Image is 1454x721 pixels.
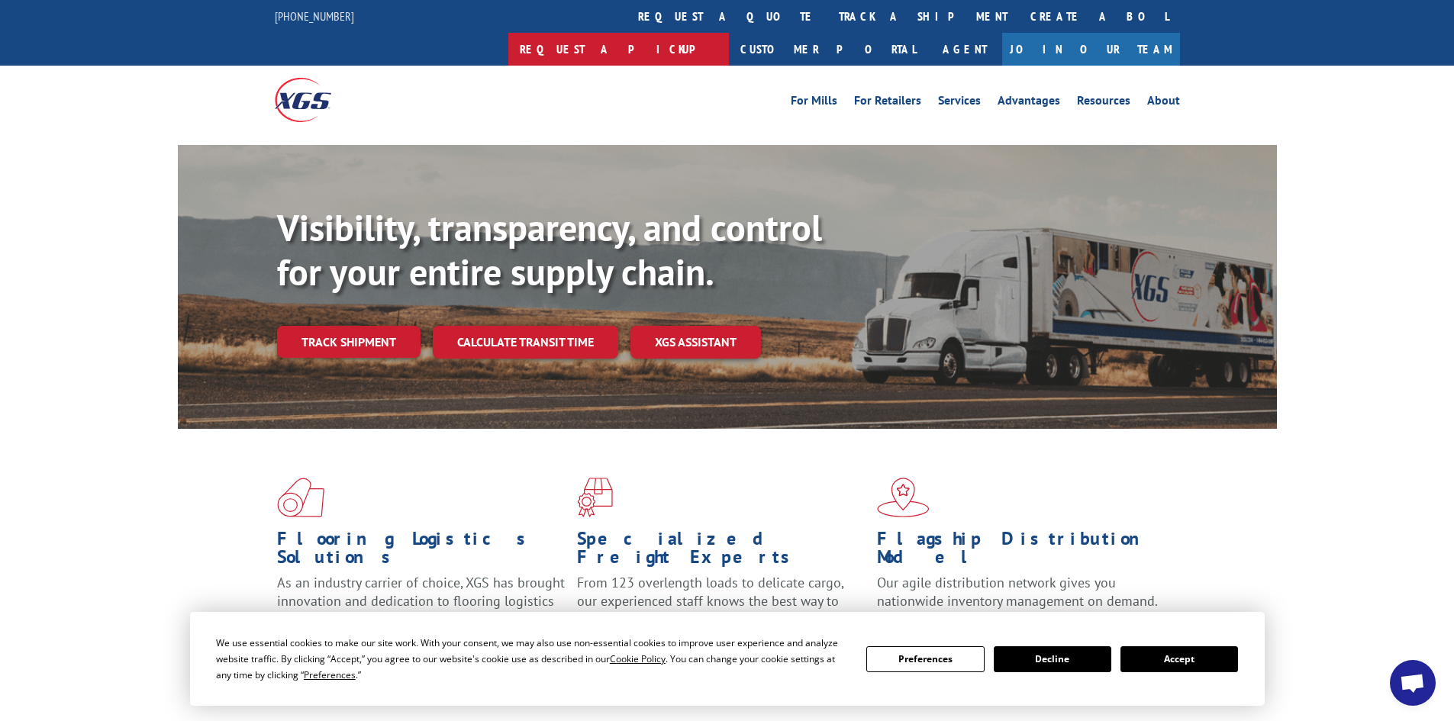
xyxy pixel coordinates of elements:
div: We use essential cookies to make our site work. With your consent, we may also use non-essential ... [216,635,848,683]
a: Customer Portal [729,33,927,66]
a: For Mills [791,95,837,111]
a: About [1147,95,1180,111]
a: [PHONE_NUMBER] [275,8,354,24]
a: XGS ASSISTANT [630,326,761,359]
a: Request a pickup [508,33,729,66]
img: xgs-icon-total-supply-chain-intelligence-red [277,478,324,517]
a: Open chat [1390,660,1436,706]
a: Agent [927,33,1002,66]
button: Preferences [866,646,984,672]
h1: Specialized Freight Experts [577,529,866,574]
img: xgs-icon-flagship-distribution-model-red [877,478,930,517]
div: Cookie Consent Prompt [190,612,1265,706]
a: Calculate transit time [433,326,618,359]
span: Our agile distribution network gives you nationwide inventory management on demand. [877,574,1158,610]
span: Cookie Policy [610,652,666,665]
a: Track shipment [277,326,421,358]
h1: Flagship Distribution Model [877,529,1165,574]
img: xgs-icon-focused-on-flooring-red [577,478,613,517]
h1: Flooring Logistics Solutions [277,529,566,574]
span: As an industry carrier of choice, XGS has brought innovation and dedication to flooring logistics... [277,574,565,628]
span: Preferences [304,668,356,681]
b: Visibility, transparency, and control for your entire supply chain. [277,204,822,295]
a: Advantages [998,95,1060,111]
a: For Retailers [854,95,921,111]
button: Decline [994,646,1111,672]
a: Resources [1077,95,1130,111]
p: From 123 overlength loads to delicate cargo, our experienced staff knows the best way to move you... [577,574,866,642]
button: Accept [1120,646,1238,672]
a: Join Our Team [1002,33,1180,66]
a: Services [938,95,981,111]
